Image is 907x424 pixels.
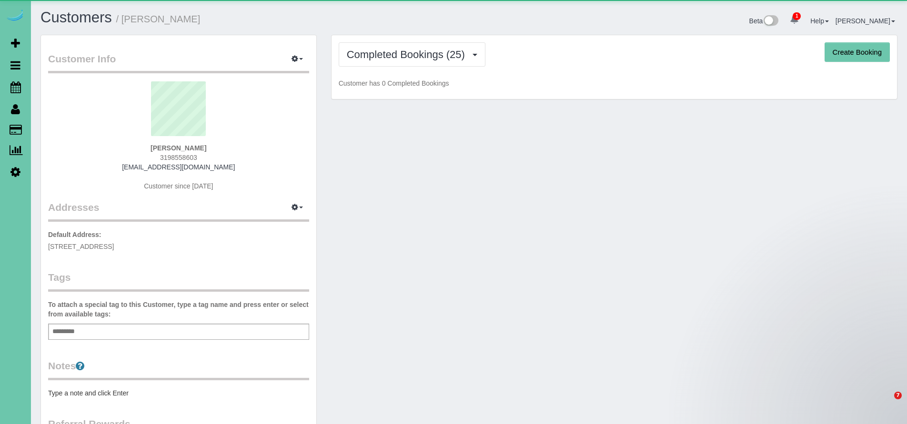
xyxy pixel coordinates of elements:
[122,163,235,171] a: [EMAIL_ADDRESS][DOMAIN_NAME]
[836,17,895,25] a: [PERSON_NAME]
[116,14,201,24] small: / [PERSON_NAME]
[48,52,309,73] legend: Customer Info
[48,270,309,292] legend: Tags
[825,42,890,62] button: Create Booking
[339,42,485,67] button: Completed Bookings (25)
[48,230,101,239] label: Default Address:
[160,154,197,161] span: 3198558603
[785,10,804,30] a: 1
[151,144,206,152] strong: [PERSON_NAME]
[144,182,213,190] span: Customer since [DATE]
[48,300,309,319] label: To attach a special tag to this Customer, type a tag name and press enter or select from availabl...
[749,17,779,25] a: Beta
[875,392,897,414] iframe: Intercom live chat
[48,388,309,398] pre: Type a note and click Enter
[48,359,309,380] legend: Notes
[793,12,801,20] span: 1
[810,17,829,25] a: Help
[894,392,902,399] span: 7
[339,79,890,88] p: Customer has 0 Completed Bookings
[347,49,470,60] span: Completed Bookings (25)
[763,15,778,28] img: New interface
[48,243,114,250] span: [STREET_ADDRESS]
[6,10,25,23] img: Automaid Logo
[40,9,112,26] a: Customers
